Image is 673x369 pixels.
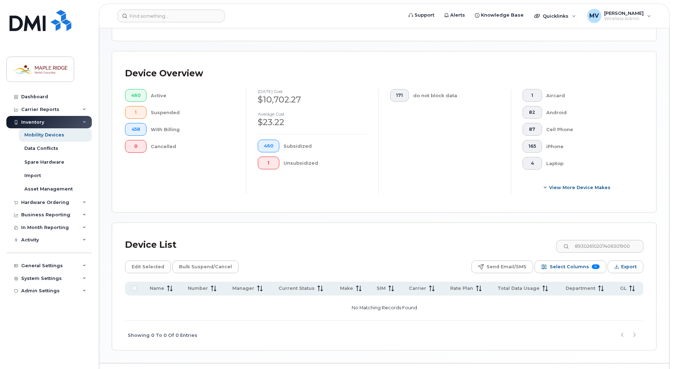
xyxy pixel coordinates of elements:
span: 4 [529,160,536,166]
button: 460 [125,89,147,102]
a: Knowledge Base [470,8,529,22]
span: Make [340,285,353,292]
span: Bulk Suspend/Cancel [179,262,232,272]
span: Current Status [279,285,315,292]
button: Edit Selected [125,260,171,273]
span: 1 [529,93,536,98]
span: 1 [264,160,273,166]
div: Subsidized [284,140,368,152]
p: No Matching Records Found [128,298,641,317]
span: 171 [396,93,403,98]
span: Quicklinks [543,13,568,19]
span: 87 [529,127,536,132]
div: Unsubsidized [284,157,368,169]
span: 165 [529,143,536,149]
span: Support [415,12,434,19]
span: 458 [131,127,141,132]
a: Alerts [439,8,470,22]
div: Device Overview [125,64,203,83]
div: Android [546,106,632,119]
span: Manager [232,285,254,292]
span: SIM [377,285,386,292]
span: Showing 0 To 0 Of 0 Entries [128,330,197,341]
span: Knowledge Base [481,12,524,19]
input: overall type: UNKNOWN_TYPE html type: HTML_TYPE_UNSPECIFIED server type: NO_SERVER_DATA heuristic... [118,10,225,22]
input: overall type: UNKNOWN_TYPE html type: HTML_TYPE_UNSPECIFIED server type: NO_SERVER_DATA heuristic... [556,240,643,253]
div: Quicklinks [529,9,581,23]
span: 82 [529,110,536,115]
span: Send Email/SMS [487,262,526,272]
span: View More Device Makes [549,184,611,191]
button: 460 [258,140,279,152]
span: Edit Selected [132,262,164,272]
button: 165 [523,140,542,153]
span: Department [566,285,595,292]
span: Name [150,285,164,292]
span: 11 [592,264,600,269]
button: 4 [523,157,542,170]
button: Send Email/SMS [471,260,533,273]
span: 460 [131,93,141,98]
button: 1 [258,157,279,169]
span: MV [589,12,599,20]
div: Michael Vogel [582,9,656,23]
button: Export [608,260,643,273]
div: Cancelled [151,140,235,153]
span: Rate Plan [450,285,473,292]
span: Select Columns [550,262,589,272]
div: Laptop [546,157,632,170]
button: Select Columns 11 [535,260,606,273]
div: iPhone [546,140,632,153]
div: Active [151,89,235,102]
button: 1 [125,106,147,119]
span: 1 [131,110,141,115]
div: do not block data [413,89,500,102]
button: 82 [523,106,542,119]
div: With Billing [151,123,235,136]
h4: [DATE] cost [258,89,367,94]
span: 0 [131,143,141,149]
span: GL [620,285,626,292]
button: 87 [523,123,542,136]
div: Cell Phone [546,123,632,136]
div: Device List [125,236,177,254]
div: $23.22 [258,116,367,128]
span: Carrier [409,285,426,292]
span: Total Data Usage [498,285,540,292]
span: Wireless Admin [604,16,644,22]
div: Aircard [546,89,632,102]
a: Support [404,8,439,22]
button: View More Device Makes [523,181,632,194]
button: 0 [125,140,147,153]
button: Bulk Suspend/Cancel [172,260,239,273]
span: Alerts [450,12,465,19]
button: 1 [523,89,542,102]
button: 458 [125,123,147,136]
h4: Average cost [258,112,367,116]
div: $10,702.27 [258,94,367,106]
span: [PERSON_NAME] [604,10,644,16]
span: Export [621,262,637,272]
span: 460 [264,143,273,149]
button: 171 [390,89,409,102]
span: Number [188,285,208,292]
div: Suspended [151,106,235,119]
